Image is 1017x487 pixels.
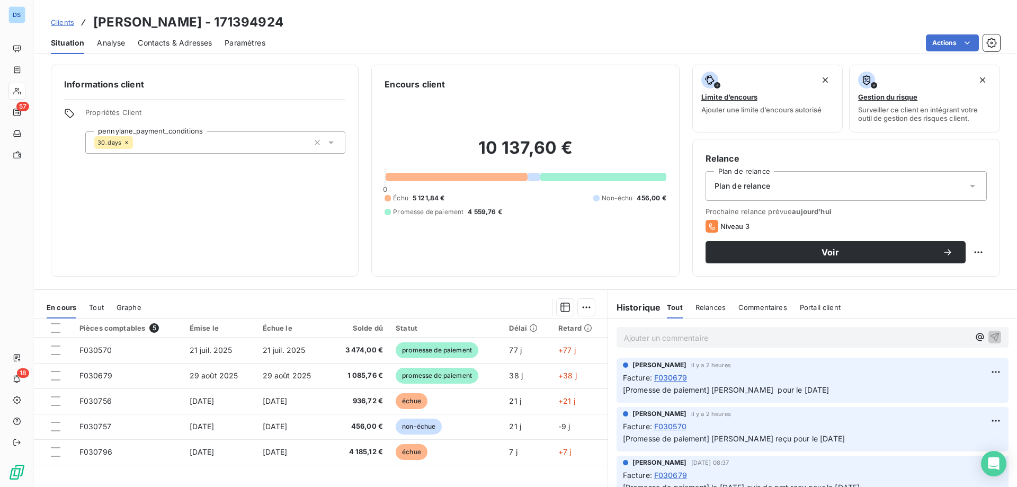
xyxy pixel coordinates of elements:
span: Échu [393,193,408,203]
button: Voir [706,241,966,263]
div: Open Intercom Messenger [981,451,1006,476]
span: 456,00 € [335,421,383,432]
span: Graphe [117,303,141,312]
span: +7 j [558,447,572,456]
span: F030570 [79,346,112,355]
span: [Promesse de paiement] [PERSON_NAME] reçu pour le [DATE] [623,434,845,443]
span: +77 j [558,346,576,355]
span: aujourd’hui [792,207,832,216]
span: Limite d’encours [701,93,757,101]
a: Clients [51,17,74,28]
span: F030757 [79,422,111,431]
span: 21 juil. 2025 [263,346,306,355]
span: +21 j [558,396,575,405]
span: 29 août 2025 [263,371,311,380]
span: [DATE] [263,422,288,431]
span: 5 121,84 € [413,193,445,203]
h3: [PERSON_NAME] - 171394924 [93,13,283,32]
span: Surveiller ce client en intégrant votre outil de gestion des risques client. [858,105,991,122]
span: 7 j [509,447,517,456]
img: Logo LeanPay [8,464,25,481]
span: 21 j [509,422,521,431]
span: non-échue [396,419,442,435]
span: Situation [51,38,84,48]
h6: Informations client [64,78,345,91]
span: F030679 [79,371,112,380]
span: 38 j [509,371,523,380]
span: -9 j [558,422,570,431]
span: Relances [695,303,726,312]
span: 3 474,00 € [335,345,383,356]
h6: Encours client [385,78,445,91]
span: Plan de relance [715,181,770,191]
div: Délai [509,324,546,332]
span: F030756 [79,396,112,405]
span: F030679 [654,372,687,383]
h6: Relance [706,152,987,165]
div: Statut [396,324,496,332]
button: Limite d’encoursAjouter une limite d’encours autorisé [692,65,843,132]
span: Tout [89,303,104,312]
span: F030570 [654,421,686,432]
span: Voir [718,248,942,256]
span: 5 [149,323,159,333]
span: [DATE] [190,396,215,405]
span: [PERSON_NAME] [632,409,687,419]
button: Gestion du risqueSurveiller ce client en intégrant votre outil de gestion des risques client. [849,65,1000,132]
span: [DATE] [190,447,215,456]
span: F030679 [654,470,687,481]
span: Non-échu [602,193,632,203]
span: 4 559,76 € [468,207,502,217]
input: Ajouter une valeur [133,138,141,147]
span: Facture : [623,470,652,481]
span: Analyse [97,38,125,48]
span: promesse de paiement [396,342,478,358]
span: 1 085,76 € [335,370,383,381]
span: +38 j [558,371,577,380]
span: 456,00 € [637,193,666,203]
span: Propriétés Client [85,108,345,123]
div: Solde dû [335,324,383,332]
span: 57 [16,102,29,111]
span: [Promesse de paiement] [PERSON_NAME] pour le [DATE] [623,385,829,394]
span: [DATE] 08:37 [691,459,729,466]
span: Facture : [623,372,652,383]
span: Ajouter une limite d’encours autorisé [701,105,822,114]
span: Gestion du risque [858,93,917,101]
div: Pièces comptables [79,323,177,333]
span: Portail client [800,303,841,312]
span: F030796 [79,447,112,456]
h6: Historique [608,301,661,314]
span: 21 juil. 2025 [190,346,233,355]
button: Actions [926,34,979,51]
span: il y a 2 heures [691,411,731,417]
div: DS [8,6,25,23]
div: Échue le [263,324,323,332]
span: 77 j [509,346,522,355]
span: 21 j [509,396,521,405]
span: 0 [383,185,387,193]
span: [DATE] [263,447,288,456]
span: promesse de paiement [396,368,478,384]
span: [PERSON_NAME] [632,360,687,370]
span: Paramètres [225,38,265,48]
span: 30_days [97,139,121,146]
span: échue [396,444,427,460]
span: Tout [667,303,683,312]
span: Prochaine relance prévue [706,207,987,216]
span: échue [396,393,427,409]
span: [DATE] [263,396,288,405]
span: En cours [47,303,76,312]
span: [DATE] [190,422,215,431]
h2: 10 137,60 € [385,137,666,169]
div: Retard [558,324,601,332]
span: Promesse de paiement [393,207,463,217]
span: Clients [51,18,74,26]
span: 18 [17,368,29,378]
span: Contacts & Adresses [138,38,212,48]
span: 4 185,12 € [335,447,383,457]
div: Émise le [190,324,250,332]
span: [PERSON_NAME] [632,458,687,467]
span: il y a 2 heures [691,362,731,368]
span: 936,72 € [335,396,383,406]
